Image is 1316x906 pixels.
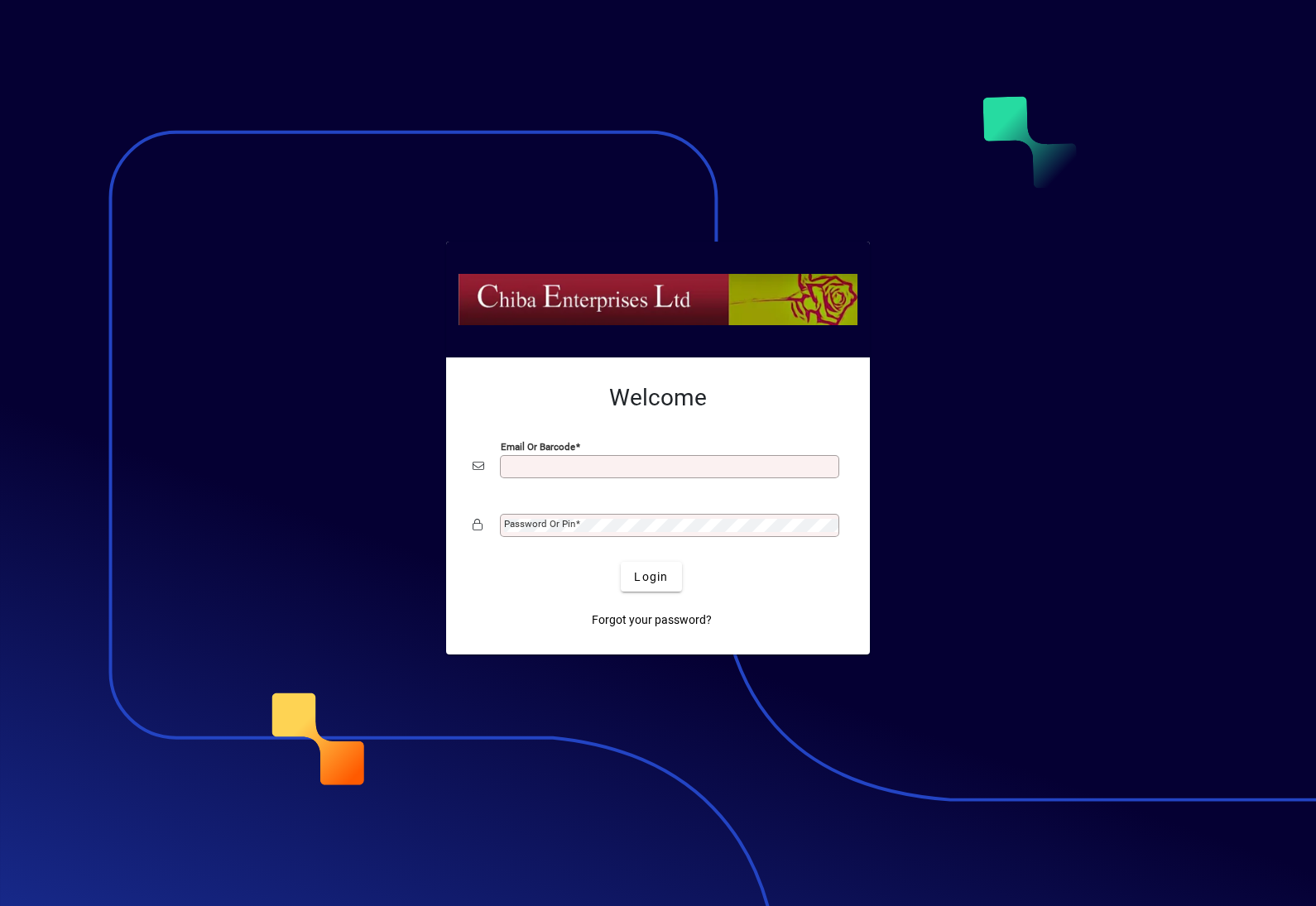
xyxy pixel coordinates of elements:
mat-label: Email or Barcode [501,441,575,453]
mat-label: Password or Pin [504,518,575,530]
span: Forgot your password? [592,611,712,629]
a: Forgot your password? [585,605,718,635]
h2: Welcome [473,384,843,412]
span: Login [634,568,668,586]
button: Login [621,562,681,592]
